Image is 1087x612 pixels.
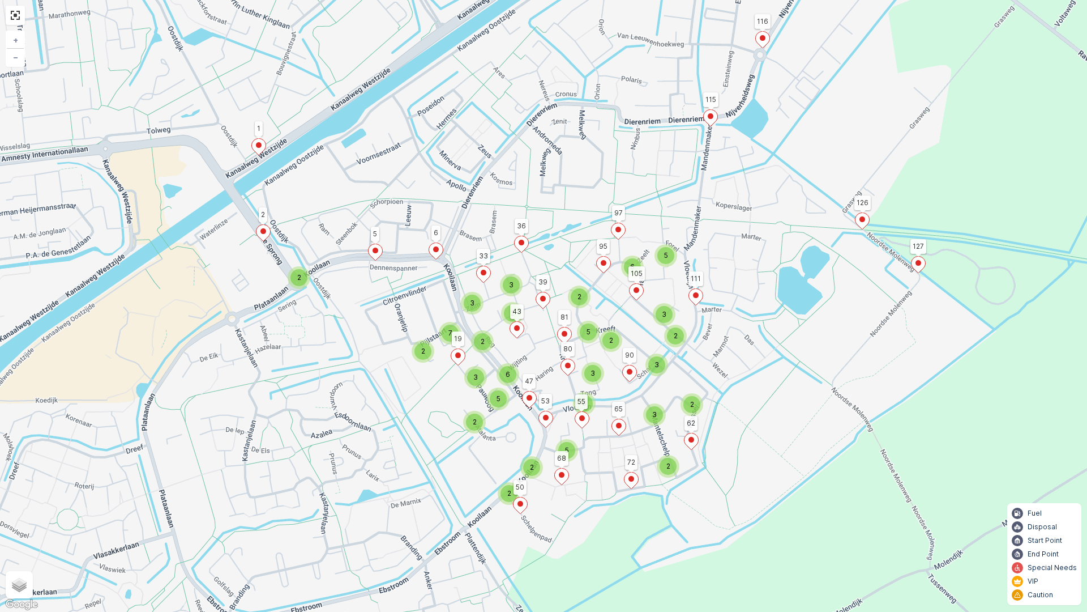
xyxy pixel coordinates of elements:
div: 5 [654,244,677,267]
div: 3 [500,274,523,296]
span: 5 [664,251,668,260]
span: 6 [630,262,635,271]
div: 6 [621,256,644,278]
span: 3 [509,280,513,289]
